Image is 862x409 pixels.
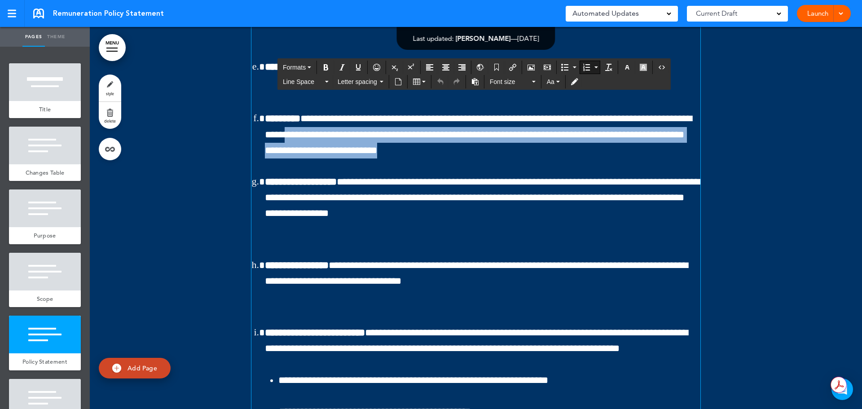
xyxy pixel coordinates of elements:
[106,91,114,96] span: style
[128,364,157,372] span: Add Page
[283,77,323,86] span: Line Space
[9,164,81,181] a: Changes Table
[654,61,669,74] div: Source code
[391,75,406,88] div: Insert document
[9,353,81,370] a: Policy Statement
[505,61,520,74] div: Insert/edit airmason link
[696,7,737,20] span: Current Draft
[404,61,419,74] div: Superscript
[104,118,116,123] span: delete
[490,77,530,86] span: Font size
[34,232,56,239] span: Purpose
[99,75,121,101] a: style
[334,61,350,74] div: Italic
[26,169,65,176] span: Changes Table
[338,77,378,86] span: Letter spacing
[558,61,579,74] div: Bullet list
[99,358,171,379] a: Add Page
[489,61,504,74] div: Anchor
[283,64,306,71] span: Formats
[413,34,454,43] span: Last updated:
[540,61,555,74] div: Insert/edit media
[39,106,51,113] span: Title
[387,61,403,74] div: Subscript
[567,75,582,88] div: Toggle Tracking Changes
[37,295,53,303] span: Scope
[449,75,464,88] div: Redo
[422,61,437,74] div: Align left
[456,34,511,43] span: [PERSON_NAME]
[413,35,539,42] div: —
[473,61,488,74] div: Insert/Edit global anchor link
[523,61,539,74] div: Airmason image
[580,61,600,74] div: Numbered list
[804,5,832,22] a: Launch
[547,78,554,85] span: Aa
[518,34,539,43] span: [DATE]
[9,227,81,244] a: Purpose
[22,27,45,47] a: Pages
[351,61,366,74] div: Underline
[99,34,126,61] a: MENU
[454,61,470,74] div: Align right
[601,61,616,74] div: Clear formatting
[99,102,121,129] a: delete
[409,75,430,88] div: Table
[572,7,639,20] span: Automated Updates
[22,358,67,365] span: Policy Statement
[9,290,81,308] a: Scope
[318,61,334,74] div: Bold
[45,27,67,47] a: Theme
[467,75,483,88] div: Paste as text
[112,364,121,373] img: add.svg
[9,101,81,118] a: Title
[438,61,453,74] div: Align center
[433,75,448,88] div: Undo
[53,9,164,18] span: Remuneration Policy Statement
